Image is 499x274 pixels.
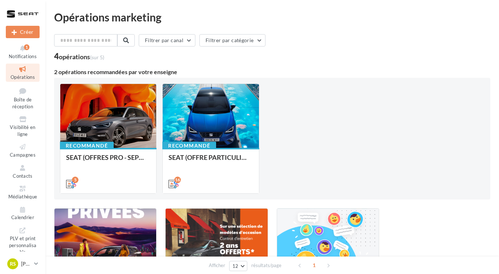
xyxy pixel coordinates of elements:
[6,162,40,180] a: Contacts
[90,54,104,60] span: (sur 5)
[9,53,37,59] span: Notifications
[12,97,33,109] span: Boîte de réception
[6,85,40,111] a: Boîte de réception
[251,262,281,269] span: résultats/page
[21,260,31,267] p: [PERSON_NAME]
[54,12,490,23] div: Opérations marketing
[229,261,248,271] button: 12
[66,154,150,168] div: SEAT (OFFRES PRO - SEPT) - SOCIAL MEDIA
[169,154,253,168] div: SEAT (OFFRE PARTICULIER - SEPT) - SOCIAL MEDIA
[6,114,40,138] a: Visibilité en ligne
[162,142,216,150] div: Recommandé
[6,204,40,222] a: Calendrier
[59,53,104,60] div: opérations
[10,260,16,267] span: RS
[209,262,225,269] span: Afficher
[6,257,40,271] a: RS [PERSON_NAME]
[13,173,33,179] span: Contacts
[10,124,35,137] span: Visibilité en ligne
[6,64,40,81] a: Opérations
[54,69,490,75] div: 2 opérations recommandées par votre enseigne
[24,44,29,50] div: 1
[199,34,265,47] button: Filtrer par catégorie
[6,43,40,61] button: Notifications 1
[8,194,37,200] span: Médiathèque
[308,259,320,271] span: 1
[6,26,40,38] button: Créer
[10,152,36,158] span: Campagnes
[6,225,40,257] a: PLV et print personnalisable
[11,215,34,221] span: Calendrier
[6,141,40,159] a: Campagnes
[60,142,114,150] div: Recommandé
[232,263,239,269] span: 12
[72,177,78,183] div: 5
[139,34,195,47] button: Filtrer par canal
[6,183,40,201] a: Médiathèque
[6,26,40,38] div: Nouvelle campagne
[174,177,181,183] div: 16
[9,234,37,255] span: PLV et print personnalisable
[11,74,35,80] span: Opérations
[54,52,104,60] div: 4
